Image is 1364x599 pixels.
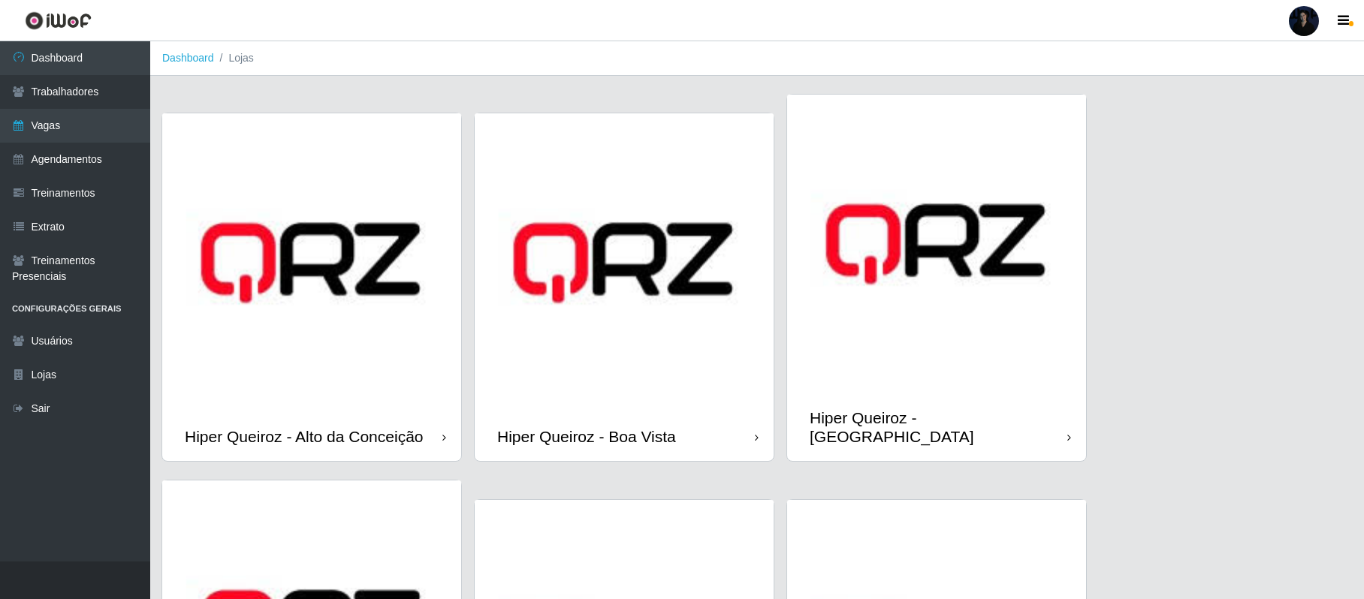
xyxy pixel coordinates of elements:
a: Hiper Queiroz - Boa Vista [475,113,774,461]
nav: breadcrumb [150,41,1364,76]
img: cardImg [475,113,774,412]
div: Hiper Queiroz - Boa Vista [497,427,676,446]
img: CoreUI Logo [25,11,92,30]
a: Dashboard [162,52,214,64]
div: Hiper Queiroz - [GEOGRAPHIC_DATA] [810,408,1067,446]
img: cardImg [162,113,461,412]
img: cardImg [787,95,1086,393]
li: Lojas [214,50,254,66]
a: Hiper Queiroz - Alto da Conceição [162,113,461,461]
a: Hiper Queiroz - [GEOGRAPHIC_DATA] [787,95,1086,461]
div: Hiper Queiroz - Alto da Conceição [185,427,424,446]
